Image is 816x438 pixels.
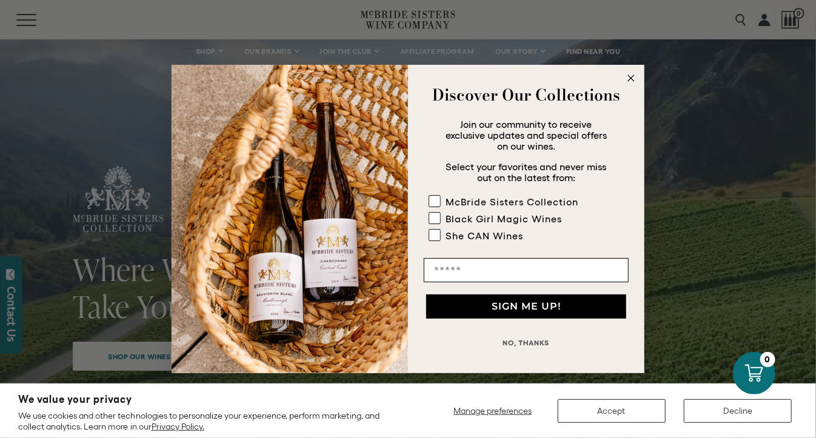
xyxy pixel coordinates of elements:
[446,196,578,207] div: McBride Sisters Collection
[446,399,540,423] button: Manage preferences
[446,161,607,183] span: Select your favorites and never miss out on the latest from:
[453,406,532,416] span: Manage preferences
[624,71,638,85] button: Close dialog
[446,119,607,151] span: Join our community to receive exclusive updates and special offers on our wines.
[684,399,792,423] button: Decline
[172,65,408,373] img: 42653730-7e35-4af7-a99d-12bf478283cf.jpeg
[152,422,204,431] a: Privacy Policy.
[18,394,407,405] h2: We value your privacy
[18,410,407,432] p: We use cookies and other technologies to personalize your experience, perform marketing, and coll...
[558,399,666,423] button: Accept
[432,83,620,107] strong: Discover Our Collections
[424,258,629,282] input: Email
[446,230,523,241] div: She CAN Wines
[426,294,626,319] button: SIGN ME UP!
[760,352,775,367] div: 0
[446,213,562,224] div: Black Girl Magic Wines
[424,331,629,355] button: NO, THANKS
